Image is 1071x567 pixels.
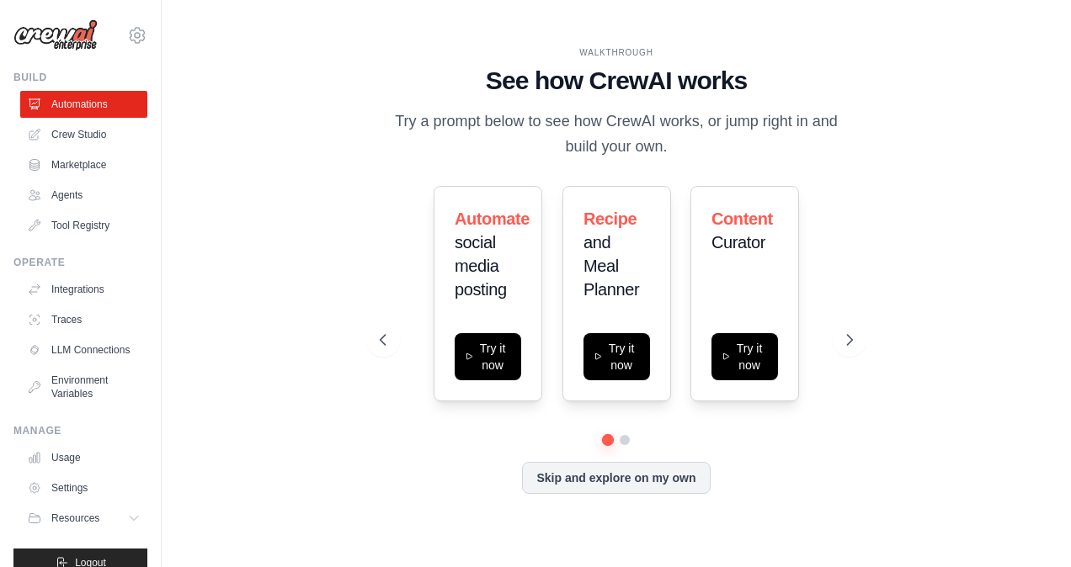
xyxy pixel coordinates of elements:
a: Usage [20,444,147,471]
span: Recipe [583,209,637,228]
a: Integrations [20,276,147,303]
div: Operate [13,256,147,269]
button: Try it now [583,333,650,380]
a: Agents [20,182,147,209]
div: Manage [13,424,147,437]
div: WALKTHROUGH [380,46,853,59]
button: Try it now [711,333,778,380]
button: Resources [20,505,147,532]
button: Skip and explore on my own [522,462,710,494]
span: Curator [711,233,765,252]
a: LLM Connections [20,336,147,363]
span: and Meal Planner [583,233,639,299]
span: Content [711,209,773,228]
a: Tool Registry [20,212,147,239]
p: Try a prompt below to see how CrewAI works, or jump right in and build your own. [380,109,853,159]
img: Logo [13,19,98,51]
a: Settings [20,474,147,501]
a: Marketplace [20,151,147,178]
a: Automations [20,91,147,118]
span: Resources [51,511,99,525]
a: Crew Studio [20,121,147,148]
h1: See how CrewAI works [380,66,853,96]
span: Automate [455,209,530,228]
button: Try it now [455,333,521,380]
a: Traces [20,306,147,333]
a: Environment Variables [20,367,147,407]
span: social media posting [455,233,507,299]
div: Build [13,71,147,84]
